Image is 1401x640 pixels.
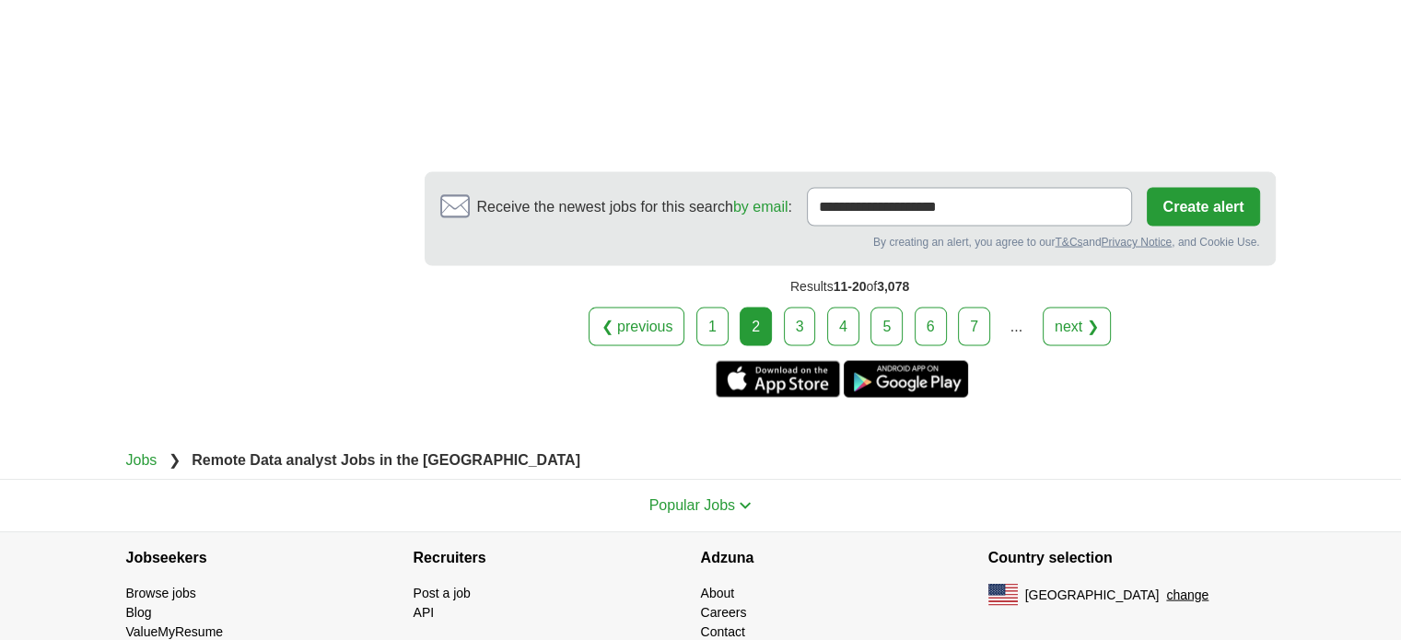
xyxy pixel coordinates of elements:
span: ❯ [169,452,181,468]
a: ❮ previous [589,308,684,346]
a: Get the iPhone app [716,361,840,398]
button: Create alert [1147,188,1259,227]
a: Contact [701,624,745,639]
a: next ❯ [1043,308,1111,346]
div: ... [998,308,1034,345]
a: Jobs [126,452,158,468]
a: 6 [915,308,947,346]
a: 3 [784,308,816,346]
a: Post a job [414,586,471,600]
div: By creating an alert, you agree to our and , and Cookie Use. [440,234,1260,250]
a: About [701,586,735,600]
span: Popular Jobs [649,497,735,513]
button: change [1166,586,1208,605]
div: 2 [740,308,772,346]
a: Browse jobs [126,586,196,600]
a: 5 [870,308,903,346]
img: US flag [988,584,1018,606]
img: toggle icon [739,502,752,510]
span: 11-20 [834,279,867,294]
strong: Remote Data analyst Jobs in the [GEOGRAPHIC_DATA] [192,452,580,468]
a: T&Cs [1055,236,1082,249]
h4: Country selection [988,532,1276,584]
a: Get the Android app [844,361,968,398]
a: by email [733,199,788,215]
span: Receive the newest jobs for this search : [477,196,792,218]
div: Results of [425,266,1276,308]
span: 3,078 [877,279,909,294]
a: Blog [126,605,152,620]
a: 7 [958,308,990,346]
a: Careers [701,605,747,620]
span: [GEOGRAPHIC_DATA] [1025,586,1160,605]
a: 4 [827,308,859,346]
a: API [414,605,435,620]
a: ValueMyResume [126,624,224,639]
a: 1 [696,308,729,346]
a: Privacy Notice [1101,236,1172,249]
